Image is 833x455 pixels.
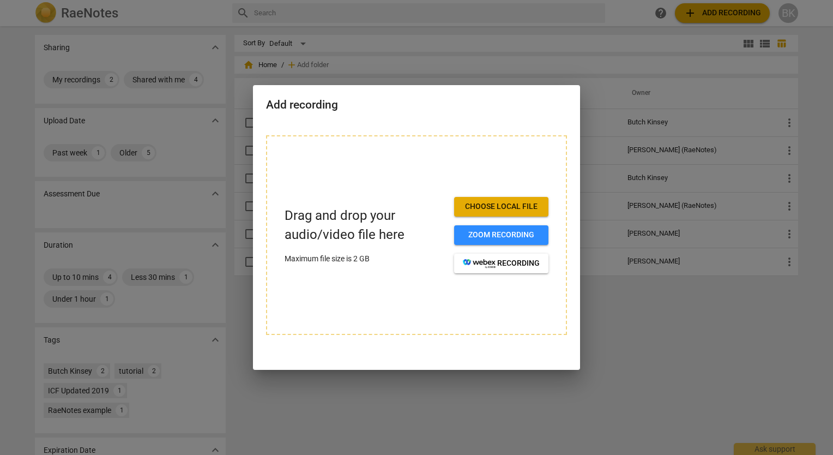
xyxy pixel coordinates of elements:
[463,201,540,212] span: Choose local file
[454,197,548,217] button: Choose local file
[285,206,445,244] p: Drag and drop your audio/video file here
[454,254,548,273] button: recording
[454,225,548,245] button: Zoom recording
[463,230,540,241] span: Zoom recording
[266,98,567,112] h2: Add recording
[463,258,540,269] span: recording
[285,253,445,265] p: Maximum file size is 2 GB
